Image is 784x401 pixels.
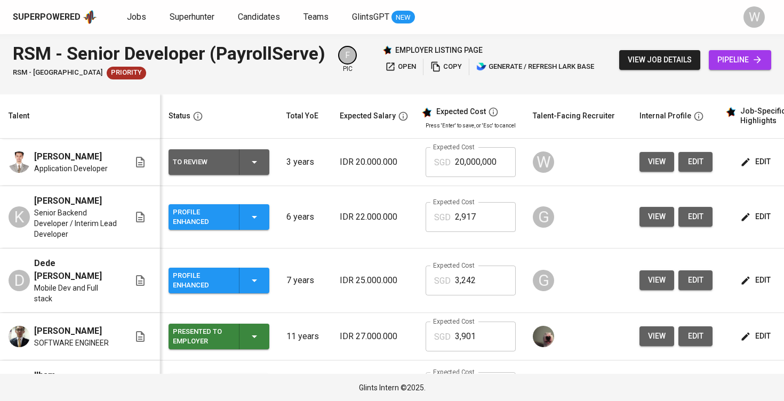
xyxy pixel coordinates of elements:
[743,6,765,28] div: W
[648,155,666,169] span: view
[533,326,554,347] img: aji.muda@glints.com
[303,12,329,22] span: Teams
[9,206,30,228] div: K
[303,11,331,24] a: Teams
[533,151,554,173] div: W
[619,50,700,70] button: view job details
[434,156,451,169] p: SGD
[286,330,323,343] p: 11 years
[382,45,392,55] img: Glints Star
[738,270,775,290] button: edit
[428,59,465,75] button: copy
[639,207,674,227] button: view
[434,211,451,224] p: SGD
[434,275,451,287] p: SGD
[34,163,108,174] span: Application Developer
[34,150,102,163] span: [PERSON_NAME]
[238,12,280,22] span: Candidates
[474,59,597,75] button: lark generate / refresh lark base
[421,107,432,118] img: glints_star.svg
[678,207,713,227] button: edit
[107,68,146,78] span: Priority
[34,195,102,207] span: [PERSON_NAME]
[434,331,451,343] p: SGD
[34,325,102,338] span: [PERSON_NAME]
[340,156,409,169] p: IDR 20.000.000
[639,109,691,123] div: Internal Profile
[476,61,487,72] img: lark
[34,257,117,283] span: Dede [PERSON_NAME]
[13,68,102,78] span: RSM - [GEOGRAPHIC_DATA]
[678,152,713,172] button: edit
[385,61,416,73] span: open
[286,274,323,287] p: 7 years
[628,53,692,67] span: view job details
[476,61,594,73] span: generate / refresh lark base
[34,338,109,348] span: SOFTWARE ENGINEER
[533,206,554,228] div: G
[340,109,396,123] div: Expected Salary
[173,205,230,229] div: Profile Enhanced
[436,107,486,117] div: Expected Cost
[170,12,214,22] span: Superhunter
[286,109,318,123] div: Total YoE
[13,41,325,67] div: RSM - Senior Developer (PayrollServe)
[352,11,415,24] a: GlintsGPT NEW
[391,12,415,23] span: NEW
[13,11,81,23] div: Superpowered
[352,12,389,22] span: GlintsGPT
[533,109,615,123] div: Talent-Facing Recruiter
[648,274,666,287] span: view
[709,50,771,70] a: pipeline
[717,53,763,67] span: pipeline
[340,330,409,343] p: IDR 27.000.000
[742,274,771,287] span: edit
[34,207,117,239] span: Senior Backend Developer / Interim Lead Developer
[9,326,30,347] img: Budi Yanto
[13,9,97,25] a: Superpoweredapp logo
[533,270,554,291] div: G
[286,156,323,169] p: 3 years
[169,149,269,175] button: To Review
[738,207,775,227] button: edit
[9,270,30,291] div: D
[687,210,704,223] span: edit
[678,270,713,290] button: edit
[395,45,483,55] p: employer listing page
[169,324,269,349] button: Presented to Employer
[338,46,357,65] div: F
[725,107,736,117] img: glints_star.svg
[678,326,713,346] button: edit
[340,211,409,223] p: IDR 22.000.000
[9,151,30,173] img: Ilham Patri
[639,270,674,290] button: view
[107,67,146,79] div: New Job received from Demand Team
[127,11,148,24] a: Jobs
[742,330,771,343] span: edit
[742,210,771,223] span: edit
[687,155,704,169] span: edit
[238,11,282,24] a: Candidates
[169,204,269,230] button: Profile Enhanced
[648,330,666,343] span: view
[34,283,117,304] span: Mobile Dev and Full stack
[340,274,409,287] p: IDR 25.000.000
[430,61,462,73] span: copy
[173,155,230,169] div: To Review
[382,59,419,75] button: open
[173,325,230,348] div: Presented to Employer
[639,152,674,172] button: view
[169,109,190,123] div: Status
[173,269,230,292] div: Profile Enhanced
[338,46,357,74] div: pic
[648,210,666,223] span: view
[170,11,217,24] a: Superhunter
[83,9,97,25] img: app logo
[687,274,704,287] span: edit
[9,109,29,123] div: Talent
